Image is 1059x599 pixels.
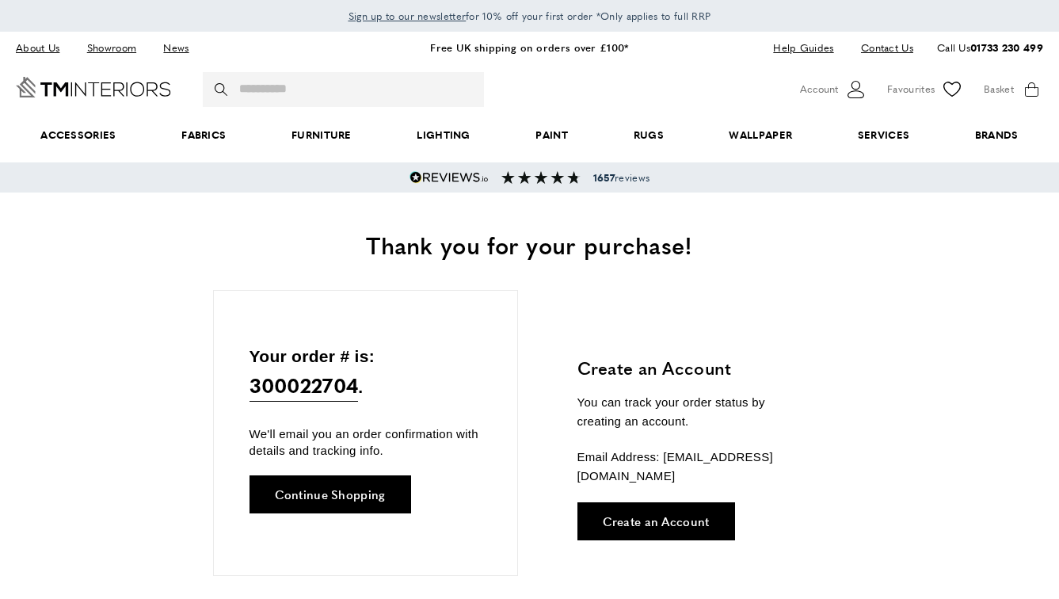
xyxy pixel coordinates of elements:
[384,111,503,159] a: Lighting
[800,81,838,97] span: Account
[275,488,386,500] span: Continue Shopping
[430,40,628,55] a: Free UK shipping on orders over £100*
[593,170,615,185] strong: 1657
[250,369,359,402] span: 300022704
[887,78,964,101] a: Favourites
[577,356,811,380] h3: Create an Account
[800,78,867,101] button: Customer Account
[149,111,259,159] a: Fabrics
[577,393,811,431] p: You can track your order status by creating an account.
[259,111,384,159] a: Furniture
[16,77,171,97] a: Go to Home page
[593,171,649,184] span: reviews
[603,515,710,527] span: Create an Account
[151,37,200,59] a: News
[250,343,482,403] p: Your order # is: .
[937,40,1043,56] p: Call Us
[366,227,692,261] span: Thank you for your purchase!
[16,37,71,59] a: About Us
[349,9,711,23] span: for 10% off your first order *Only applies to full RRP
[600,111,696,159] a: Rugs
[970,40,1043,55] a: 01733 230 499
[503,111,600,159] a: Paint
[696,111,825,159] a: Wallpaper
[410,171,489,184] img: Reviews.io 5 stars
[577,448,811,486] p: Email Address: [EMAIL_ADDRESS][DOMAIN_NAME]
[849,37,913,59] a: Contact Us
[887,81,935,97] span: Favourites
[250,425,482,459] p: We'll email you an order confirmation with details and tracking info.
[215,72,230,107] button: Search
[943,111,1051,159] a: Brands
[8,111,149,159] span: Accessories
[75,37,148,59] a: Showroom
[825,111,943,159] a: Services
[501,171,581,184] img: Reviews section
[349,8,467,24] a: Sign up to our newsletter
[577,502,735,540] a: Create an Account
[761,37,845,59] a: Help Guides
[250,475,411,513] a: Continue Shopping
[349,9,467,23] span: Sign up to our newsletter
